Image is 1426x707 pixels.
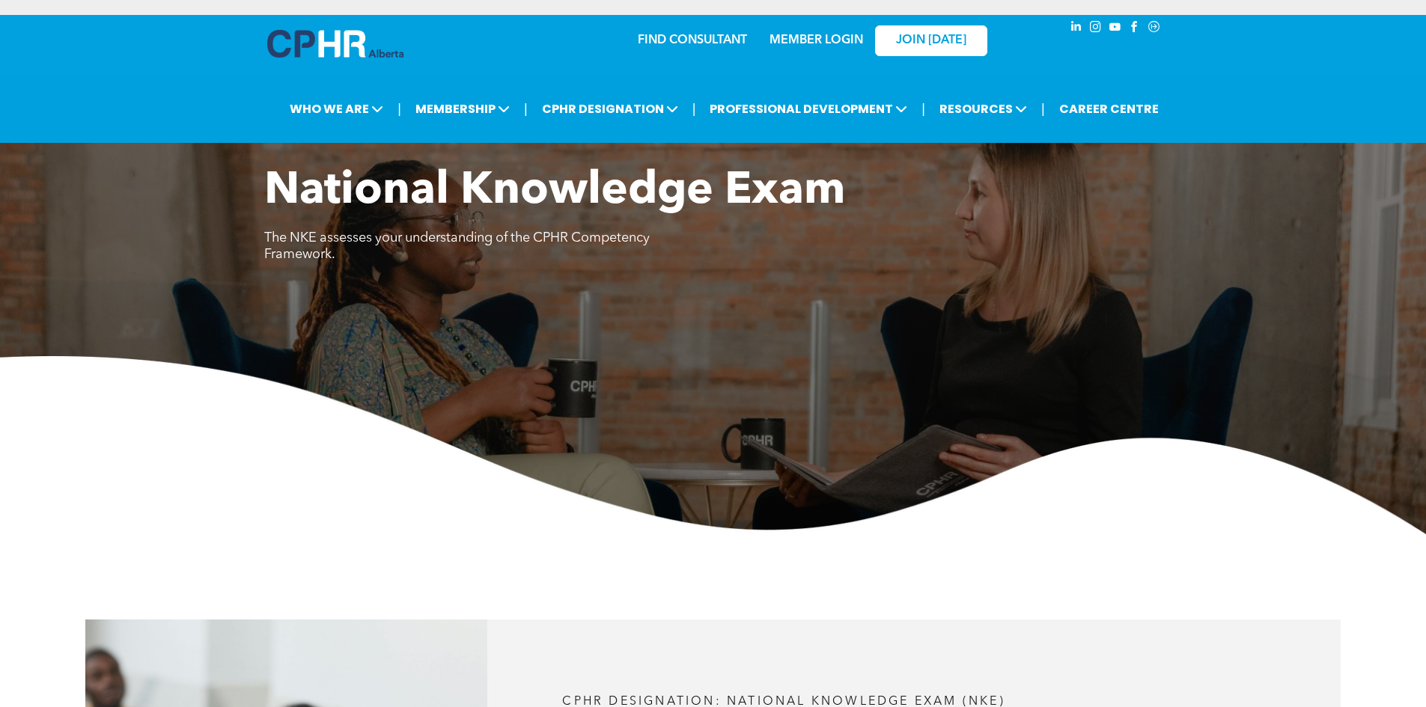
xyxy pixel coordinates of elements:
[1088,19,1104,39] a: instagram
[1055,95,1163,123] a: CAREER CENTRE
[285,95,388,123] span: WHO WE ARE
[411,95,514,123] span: MEMBERSHIP
[1146,19,1163,39] a: Social network
[397,94,401,124] li: |
[875,25,987,56] a: JOIN [DATE]
[705,95,912,123] span: PROFESSIONAL DEVELOPMENT
[770,34,863,46] a: MEMBER LOGIN
[264,169,845,214] span: National Knowledge Exam
[1127,19,1143,39] a: facebook
[267,30,403,58] img: A blue and white logo for cp alberta
[524,94,528,124] li: |
[1041,94,1045,124] li: |
[537,95,683,123] span: CPHR DESIGNATION
[264,231,650,261] span: The NKE assesses your understanding of the CPHR Competency Framework.
[1068,19,1085,39] a: linkedin
[921,94,925,124] li: |
[896,34,966,48] span: JOIN [DATE]
[692,94,696,124] li: |
[935,95,1032,123] span: RESOURCES
[1107,19,1124,39] a: youtube
[638,34,747,46] a: FIND CONSULTANT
